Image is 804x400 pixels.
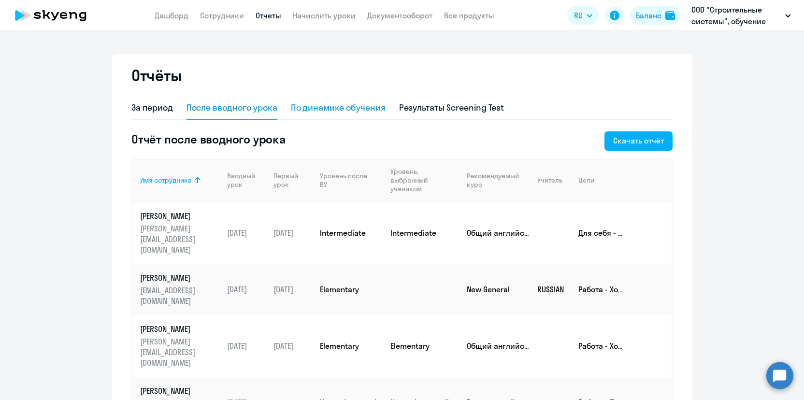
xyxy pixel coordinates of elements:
[530,264,571,315] td: RUSSIAN
[227,171,266,189] div: Вводный урок
[578,341,624,351] p: Работа - Хочется свободно и легко общаться с коллегами из разных стран
[467,341,530,351] p: Общий английский
[578,176,664,185] div: Цели
[537,176,571,185] div: Учитель
[291,101,386,114] div: По динамике обучения
[140,285,219,306] p: [EMAIL_ADDRESS][DOMAIN_NAME]
[604,131,673,151] button: Скачать отчёт
[367,11,432,20] a: Документооборот
[320,171,374,189] div: Уровень после ВУ
[140,272,219,306] a: [PERSON_NAME][EMAIL_ADDRESS][DOMAIN_NAME]
[131,101,173,114] div: За период
[467,171,522,189] div: Рекомендуемый курс
[273,171,312,189] div: Первый урок
[312,264,383,315] td: Elementary
[140,176,192,185] div: Имя сотрудника
[140,223,219,255] p: [PERSON_NAME][EMAIL_ADDRESS][DOMAIN_NAME]
[273,284,312,295] p: [DATE]
[273,228,312,238] p: [DATE]
[227,341,266,351] p: [DATE]
[578,284,624,295] p: Работа - Хочется свободно и легко общаться с коллегами из разных стран; Путешествия - Общаться с ...
[383,315,459,377] td: Elementary
[630,6,681,25] button: Балансbalance
[320,171,383,189] div: Уровень после ВУ
[390,167,453,193] div: Уровень, выбранный учеником
[636,10,661,21] div: Баланс
[256,11,281,20] a: Отчеты
[399,101,504,114] div: Результаты Screening Test
[140,211,219,221] p: [PERSON_NAME]
[140,324,219,334] p: [PERSON_NAME]
[665,11,675,20] img: balance
[273,341,312,351] p: [DATE]
[383,202,459,264] td: Intermediate
[312,315,383,377] td: Elementary
[273,171,305,189] div: Первый урок
[467,171,530,189] div: Рекомендуемый курс
[131,66,182,85] h2: Отчёты
[293,11,356,20] a: Начислить уроки
[131,131,286,147] h5: Отчёт после вводного урока
[140,336,219,368] p: [PERSON_NAME][EMAIL_ADDRESS][DOMAIN_NAME]
[140,324,219,368] a: [PERSON_NAME][PERSON_NAME][EMAIL_ADDRESS][DOMAIN_NAME]
[467,228,530,238] p: Общий английский
[578,228,624,238] p: Для себя - Фильмы и сериалы в оригинале, понимать тексты и смысл любимых песен; Для себя - просто...
[155,11,188,20] a: Дашборд
[227,284,266,295] p: [DATE]
[567,6,599,25] button: RU
[140,272,219,283] p: [PERSON_NAME]
[574,10,583,21] span: RU
[687,4,796,27] button: ООО "Строительные системы", обучение
[200,11,244,20] a: Сотрудники
[444,11,494,20] a: Все продукты
[227,171,259,189] div: Вводный урок
[140,386,219,396] p: [PERSON_NAME]
[140,211,219,255] a: [PERSON_NAME][PERSON_NAME][EMAIL_ADDRESS][DOMAIN_NAME]
[227,228,266,238] p: [DATE]
[187,101,277,114] div: После вводного урока
[467,284,530,295] p: New General
[140,176,219,185] div: Имя сотрудника
[312,202,383,264] td: Intermediate
[691,4,781,27] p: ООО "Строительные системы", обучение
[537,176,562,185] div: Учитель
[390,167,459,193] div: Уровень, выбранный учеником
[613,135,664,146] div: Скачать отчёт
[578,176,594,185] div: Цели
